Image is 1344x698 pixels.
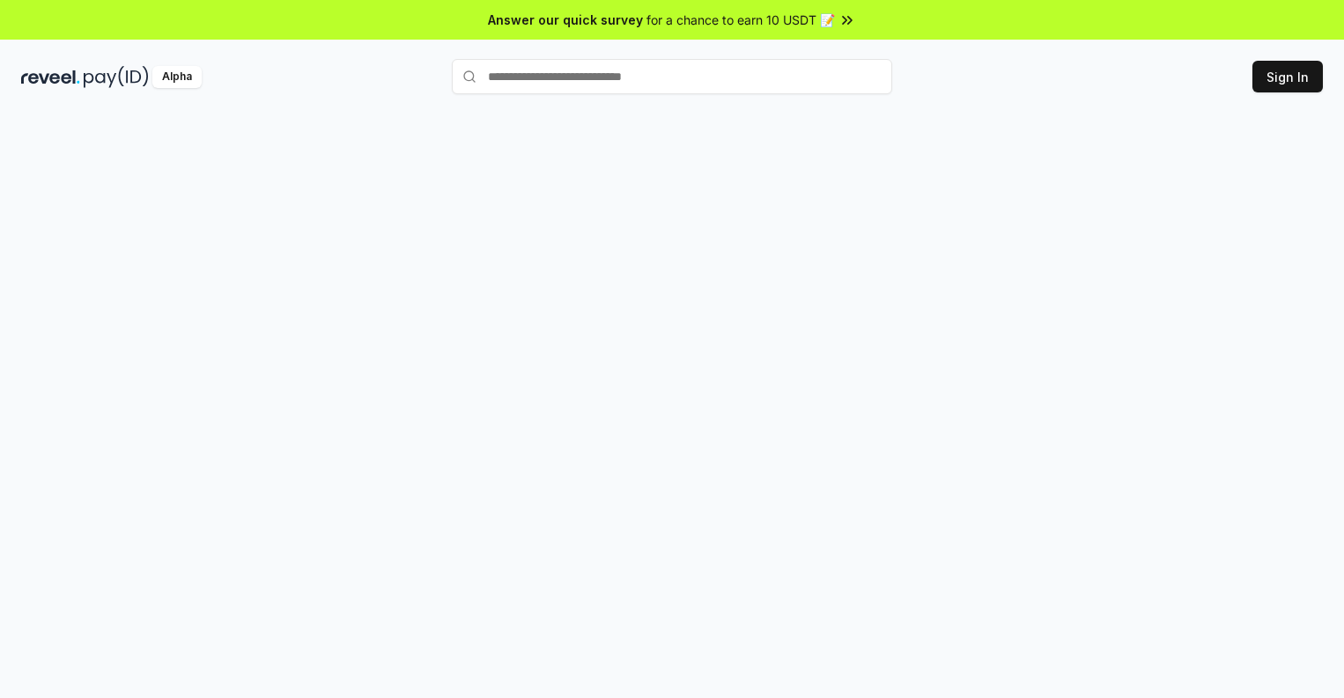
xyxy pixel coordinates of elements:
[488,11,643,29] span: Answer our quick survey
[84,66,149,88] img: pay_id
[1252,61,1323,92] button: Sign In
[152,66,202,88] div: Alpha
[21,66,80,88] img: reveel_dark
[646,11,835,29] span: for a chance to earn 10 USDT 📝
